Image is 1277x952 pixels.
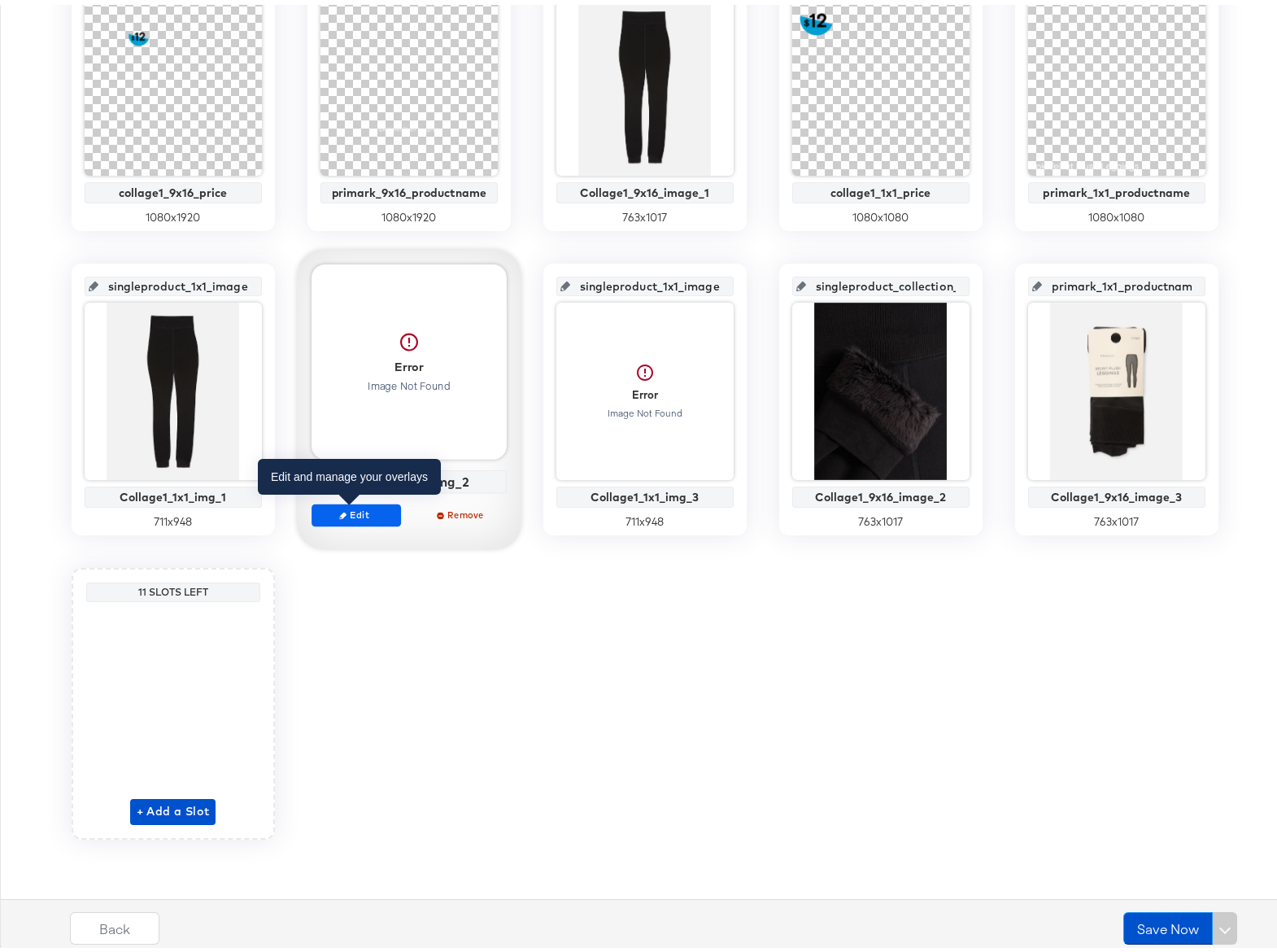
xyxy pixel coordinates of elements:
div: 1080 x 1920 [320,205,498,221]
button: Save Now [1123,907,1213,940]
button: Back [70,907,159,940]
div: Collage1_1x1_img_2 [316,469,502,484]
div: Collage1_9x16_image_1 [560,181,730,194]
div: 711 x 948 [85,509,262,525]
div: primark_1x1_productname [1032,181,1201,194]
div: 763 x 1017 [1028,509,1205,525]
div: 1080 x 1920 [85,205,262,221]
div: 1080 x 1080 [792,205,970,221]
div: 11 Slots Left [90,581,256,594]
div: Collage1_1x1_img_3 [560,486,730,499]
div: 711 x 948 [556,509,734,525]
div: primark_9x16_productname [325,181,494,194]
div: 763 x 1017 [556,205,734,221]
span: Remove [424,504,499,516]
div: collage1_1x1_price [796,181,965,194]
div: collage1_9x16_price [89,181,258,194]
div: Collage1_9x16_image_2 [796,486,965,499]
div: Collage1_1x1_img_1 [89,486,258,499]
div: 763 x 1017 [792,509,970,525]
div: 1080 x 1080 [1028,205,1205,221]
div: Collage1_9x16_image_3 [1032,486,1201,499]
span: + Add a Slot [137,797,210,817]
button: Remove [416,499,506,522]
button: Edit [312,499,401,522]
button: + Add a Slot [130,794,216,820]
span: Edit [318,504,393,516]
